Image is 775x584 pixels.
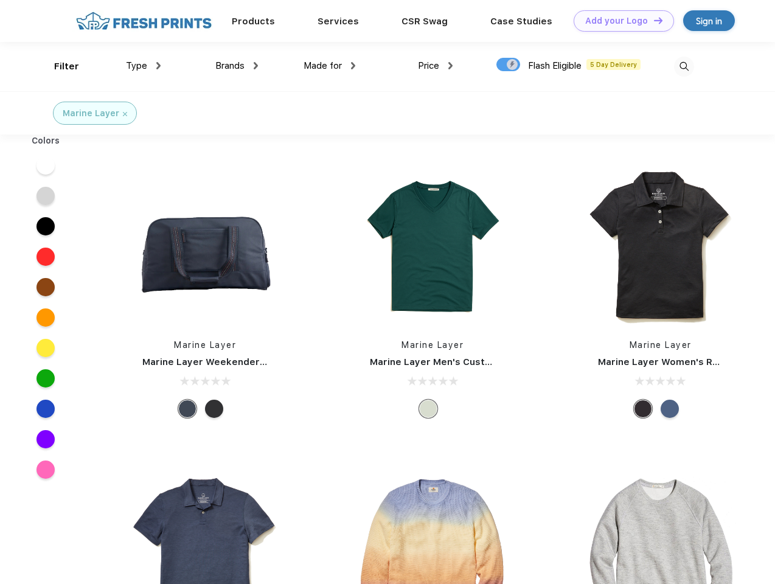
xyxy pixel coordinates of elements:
[123,112,127,116] img: filter_cancel.svg
[351,62,355,69] img: dropdown.png
[23,134,69,147] div: Colors
[630,340,692,350] a: Marine Layer
[156,62,161,69] img: dropdown.png
[142,356,280,367] a: Marine Layer Weekender Bag
[418,60,439,71] span: Price
[674,57,694,77] img: desktop_search.svg
[126,60,147,71] span: Type
[683,10,735,31] a: Sign in
[215,60,245,71] span: Brands
[124,165,286,327] img: func=resize&h=266
[304,60,342,71] span: Made for
[63,107,119,120] div: Marine Layer
[54,60,79,74] div: Filter
[370,356,611,367] a: Marine Layer Men's Custom Dyed Signature V-Neck
[205,400,223,418] div: Phantom
[528,60,582,71] span: Flash Eligible
[586,59,641,70] span: 5 Day Delivery
[72,10,215,32] img: fo%20logo%202.webp
[174,340,236,350] a: Marine Layer
[696,14,722,28] div: Sign in
[401,16,448,27] a: CSR Swag
[178,400,196,418] div: Navy
[419,400,437,418] div: Any Color
[448,62,453,69] img: dropdown.png
[634,400,652,418] div: Black
[654,17,662,24] img: DT
[254,62,258,69] img: dropdown.png
[661,400,679,418] div: Navy
[318,16,359,27] a: Services
[232,16,275,27] a: Products
[585,16,648,26] div: Add your Logo
[401,340,464,350] a: Marine Layer
[352,165,513,327] img: func=resize&h=266
[580,165,742,327] img: func=resize&h=266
